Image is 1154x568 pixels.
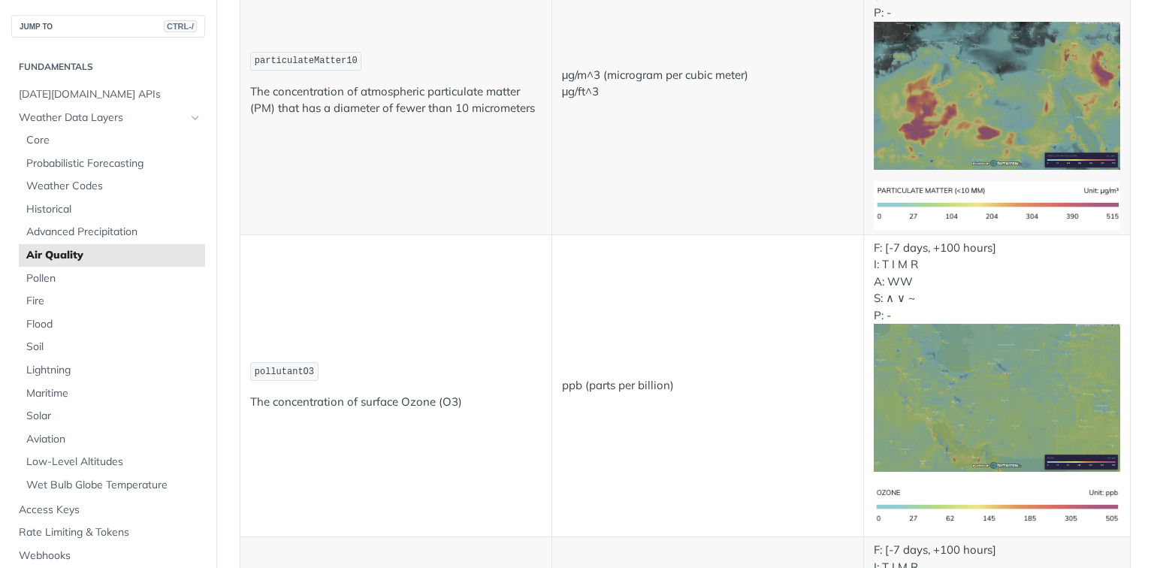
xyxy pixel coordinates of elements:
a: Maritime [19,382,205,405]
span: Soil [26,340,201,355]
span: Fire [26,294,201,309]
span: particulateMatter10 [255,56,358,66]
a: Rate Limiting & Tokens [11,521,205,544]
button: JUMP TOCTRL-/ [11,15,205,38]
a: Flood [19,313,205,336]
span: Wet Bulb Globe Temperature [26,478,201,493]
a: Fire [19,290,205,313]
img: pm10 [874,181,1121,230]
span: Expand image [874,390,1121,404]
span: Low-Level Altitudes [26,455,201,470]
span: Webhooks [19,548,201,563]
span: Pollen [26,271,201,286]
a: Core [19,129,205,152]
span: Access Keys [19,503,201,518]
span: Flood [26,317,201,332]
a: Wet Bulb Globe Temperature [19,474,205,497]
span: Rate Limiting & Tokens [19,525,201,540]
p: μg/m^3 (microgram per cubic meter) μg/ft^3 [562,67,853,101]
a: Pollen [19,267,205,290]
p: F: [-7 days, +100 hours] I: T I M R A: WW S: ∧ ∨ ~ P: - [874,240,1121,473]
span: Historical [26,202,201,217]
span: Air Quality [26,248,201,263]
span: Advanced Precipitation [26,225,201,240]
h2: Fundamentals [11,60,205,74]
span: Weather Data Layers [19,110,186,125]
span: [DATE][DOMAIN_NAME] APIs [19,87,201,102]
span: Maritime [26,386,201,401]
a: Probabilistic Forecasting [19,153,205,175]
img: pm10 [874,22,1121,170]
a: Soil [19,336,205,358]
a: Lightning [19,359,205,382]
img: o3 [874,483,1121,532]
span: Core [26,133,201,148]
span: pollutantO3 [255,367,314,377]
span: Solar [26,409,201,424]
a: Advanced Precipitation [19,221,205,243]
a: Weather Data LayersHide subpages for Weather Data Layers [11,107,205,129]
a: Air Quality [19,244,205,267]
a: Weather Codes [19,175,205,198]
span: CTRL-/ [164,20,197,32]
span: Expand image [874,87,1121,101]
a: Solar [19,405,205,428]
a: [DATE][DOMAIN_NAME] APIs [11,83,205,106]
p: The concentration of surface Ozone (O3) [250,394,542,411]
a: Access Keys [11,499,205,521]
span: Lightning [26,363,201,378]
span: Expand image [874,500,1121,514]
span: Weather Codes [26,179,201,194]
span: Aviation [26,432,201,447]
img: o3 [874,324,1121,472]
a: Webhooks [11,545,205,567]
a: Low-Level Altitudes [19,451,205,473]
span: Expand image [874,197,1121,211]
button: Hide subpages for Weather Data Layers [189,112,201,124]
a: Historical [19,198,205,221]
a: Aviation [19,428,205,451]
span: Probabilistic Forecasting [26,156,201,171]
p: ppb (parts per billion) [562,377,853,394]
p: The concentration of atmospheric particulate matter (PM) that has a diameter of fewer than 10 mic... [250,83,542,117]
